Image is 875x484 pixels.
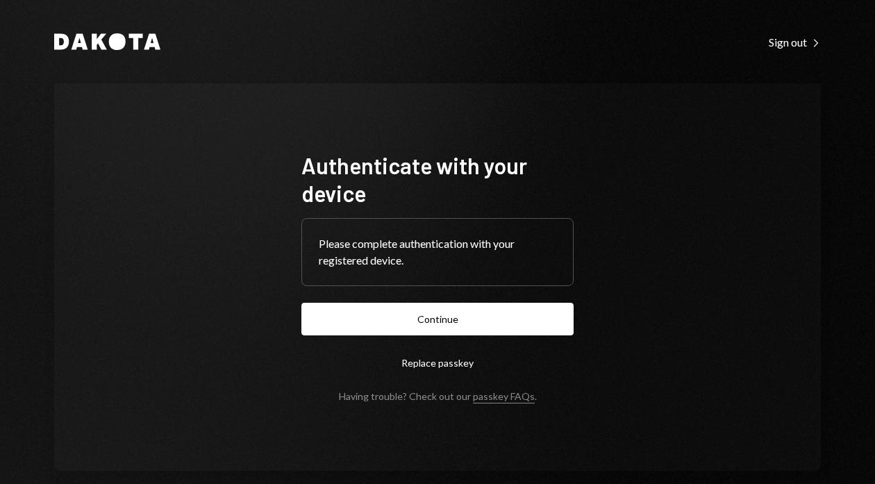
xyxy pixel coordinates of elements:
[301,347,574,379] button: Replace passkey
[769,35,821,49] div: Sign out
[301,151,574,207] h1: Authenticate with your device
[473,390,535,403] a: passkey FAQs
[339,390,537,402] div: Having trouble? Check out our .
[319,235,556,269] div: Please complete authentication with your registered device.
[769,34,821,49] a: Sign out
[301,303,574,335] button: Continue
